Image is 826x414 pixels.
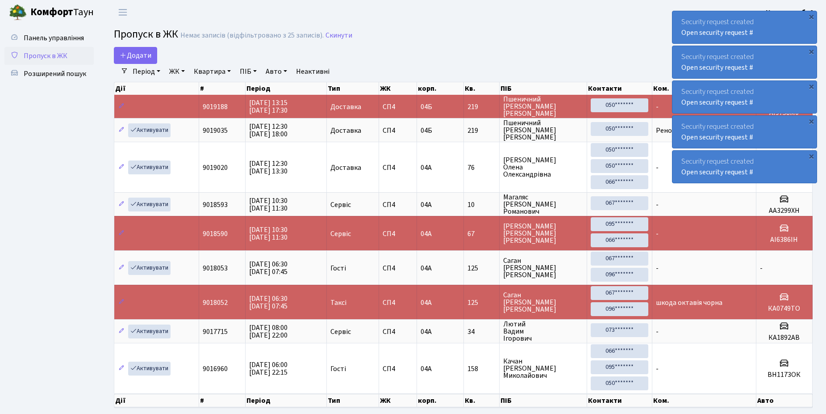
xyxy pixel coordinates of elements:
[656,126,718,135] span: Рено Мастер белый
[330,299,346,306] span: Таксі
[180,31,324,40] div: Немає записів (відфільтровано з 25 записів).
[467,103,496,110] span: 219
[203,163,228,173] span: 9019020
[383,230,413,237] span: СП4
[807,12,816,21] div: ×
[30,5,73,19] b: Комфорт
[330,230,351,237] span: Сервіс
[129,64,164,79] a: Період
[656,163,659,173] span: -
[249,225,288,242] span: [DATE] 10:30 [DATE] 11:30
[467,164,496,171] span: 76
[128,325,171,338] a: Активувати
[128,261,171,275] a: Активувати
[383,201,413,208] span: СП4
[330,365,346,372] span: Гості
[467,127,496,134] span: 219
[262,64,291,79] a: Авто
[766,8,815,17] b: Консьєрж б. 4.
[114,82,199,95] th: Дії
[112,5,134,20] button: Переключити навігацію
[681,63,753,72] a: Open security request #
[128,362,171,376] a: Активувати
[330,201,351,208] span: Сервіс
[760,263,763,273] span: -
[672,11,817,43] div: Security request created
[421,327,432,337] span: 04А
[417,82,464,95] th: корп.
[681,97,753,107] a: Open security request #
[199,394,246,407] th: #
[330,328,351,335] span: Сервіс
[246,394,327,407] th: Період
[760,334,809,342] h5: КА1892АВ
[236,64,260,79] a: ПІБ
[652,82,756,95] th: Ком.
[330,127,361,134] span: Доставка
[30,5,94,20] span: Таун
[421,102,432,112] span: 04Б
[383,328,413,335] span: СП4
[503,358,583,379] span: Качан [PERSON_NAME] Миколайович
[249,323,288,340] span: [DATE] 08:00 [DATE] 22:00
[9,4,27,21] img: logo.png
[503,223,583,244] span: [PERSON_NAME] [PERSON_NAME] [PERSON_NAME]
[383,103,413,110] span: СП4
[503,291,583,313] span: Саган [PERSON_NAME] [PERSON_NAME]
[467,299,496,306] span: 125
[503,156,583,178] span: [PERSON_NAME] Олена Олександрівна
[383,265,413,272] span: СП4
[467,365,496,372] span: 158
[249,294,288,311] span: [DATE] 06:30 [DATE] 07:45
[587,82,652,95] th: Контакти
[383,127,413,134] span: СП4
[4,65,94,83] a: Розширений пошук
[807,117,816,126] div: ×
[681,132,753,142] a: Open security request #
[587,394,652,407] th: Контакти
[421,163,432,173] span: 04А
[203,263,228,273] span: 9018053
[120,51,151,60] span: Додати
[128,198,171,211] a: Активувати
[330,103,361,110] span: Доставка
[464,82,500,95] th: Кв.
[503,119,583,141] span: Пшеничний [PERSON_NAME] [PERSON_NAME]
[656,200,659,210] span: -
[807,82,816,91] div: ×
[4,29,94,47] a: Панель управління
[672,81,817,113] div: Security request created
[203,102,228,112] span: 9019188
[128,123,171,137] a: Активувати
[330,164,361,171] span: Доставка
[246,82,327,95] th: Період
[421,229,432,239] span: 04А
[467,328,496,335] span: 34
[383,299,413,306] span: СП4
[464,394,500,407] th: Кв.
[417,394,464,407] th: корп.
[249,196,288,213] span: [DATE] 10:30 [DATE] 11:30
[503,194,583,215] span: Магаляс [PERSON_NAME] Романович
[421,364,432,374] span: 04А
[656,327,659,337] span: -
[656,229,659,239] span: -
[379,394,417,407] th: ЖК
[656,364,659,374] span: -
[807,152,816,161] div: ×
[672,46,817,78] div: Security request created
[503,96,583,117] span: Пшеничний [PERSON_NAME] [PERSON_NAME]
[672,116,817,148] div: Security request created
[203,200,228,210] span: 9018593
[766,7,815,18] a: Консьєрж б. 4.
[327,82,379,95] th: Тип
[327,394,379,407] th: Тип
[114,394,199,407] th: Дії
[203,126,228,135] span: 9019035
[114,47,157,64] a: Додати
[24,33,84,43] span: Панель управління
[24,51,67,61] span: Пропуск в ЖК
[656,102,659,112] span: -
[421,200,432,210] span: 04А
[249,259,288,277] span: [DATE] 06:30 [DATE] 07:45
